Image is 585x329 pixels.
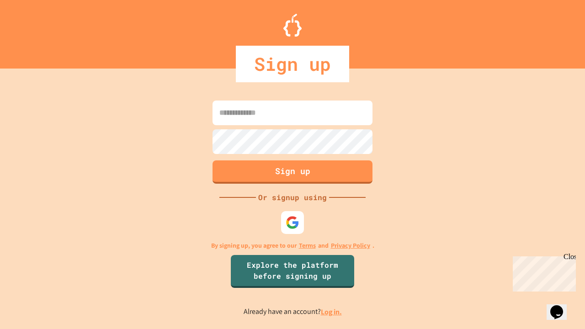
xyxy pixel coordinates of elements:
[236,46,349,82] div: Sign up
[4,4,63,58] div: Chat with us now!Close
[509,253,576,292] iframe: chat widget
[213,160,372,184] button: Sign up
[244,306,342,318] p: Already have an account?
[283,14,302,37] img: Logo.svg
[331,241,370,250] a: Privacy Policy
[286,216,299,229] img: google-icon.svg
[321,307,342,317] a: Log in.
[256,192,329,203] div: Or signup using
[211,241,374,250] p: By signing up, you agree to our and .
[299,241,316,250] a: Terms
[547,292,576,320] iframe: chat widget
[231,255,354,288] a: Explore the platform before signing up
